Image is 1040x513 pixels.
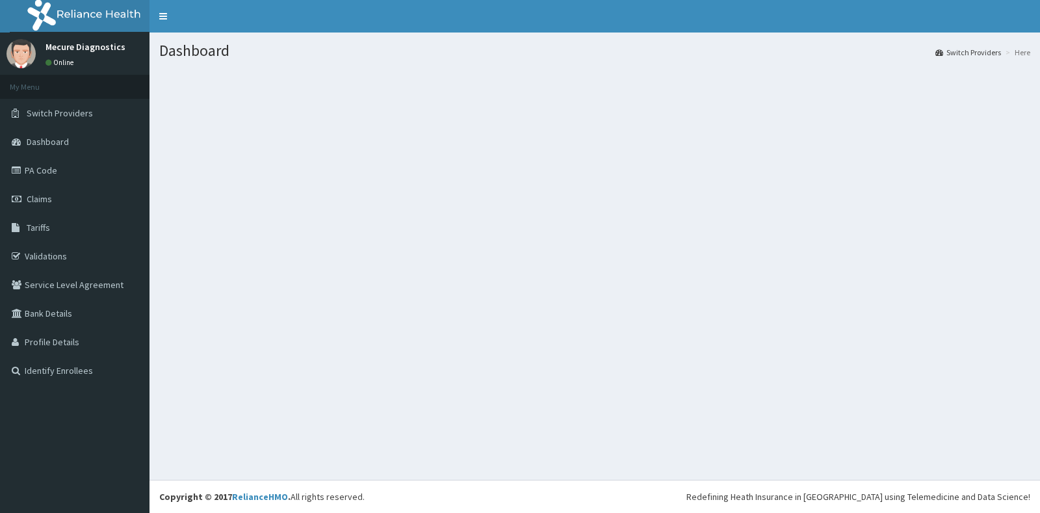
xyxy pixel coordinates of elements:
[149,480,1040,513] footer: All rights reserved.
[27,107,93,119] span: Switch Providers
[27,136,69,148] span: Dashboard
[45,42,125,51] p: Mecure Diagnostics
[935,47,1001,58] a: Switch Providers
[159,491,291,503] strong: Copyright © 2017 .
[232,491,288,503] a: RelianceHMO
[27,222,50,233] span: Tariffs
[159,42,1030,59] h1: Dashboard
[27,193,52,205] span: Claims
[1002,47,1030,58] li: Here
[6,39,36,68] img: User Image
[45,58,77,67] a: Online
[686,490,1030,503] div: Redefining Heath Insurance in [GEOGRAPHIC_DATA] using Telemedicine and Data Science!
